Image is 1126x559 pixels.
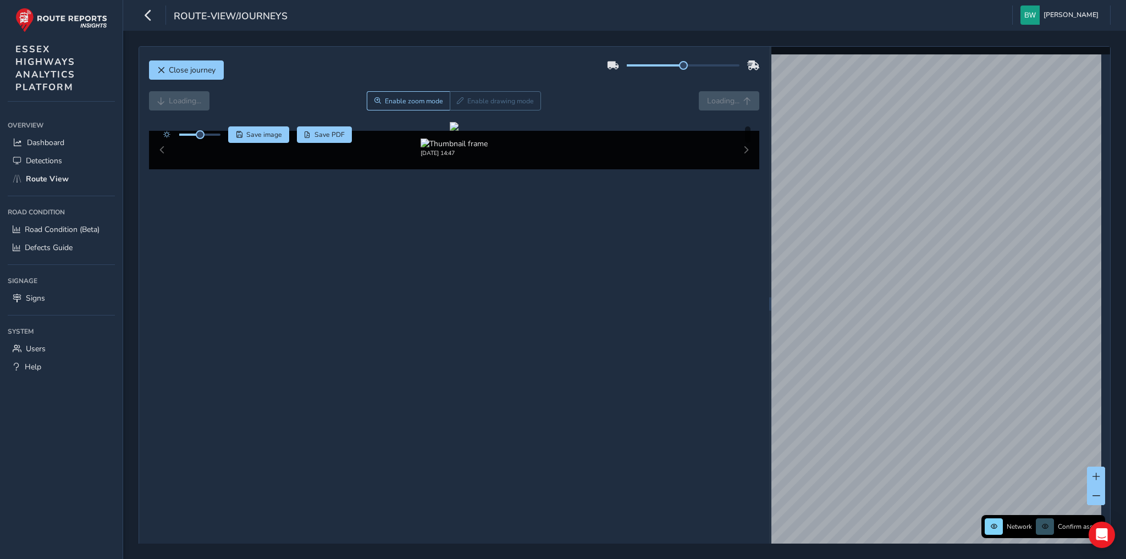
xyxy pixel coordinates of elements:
span: Help [25,362,41,372]
span: [PERSON_NAME] [1044,5,1099,25]
div: Overview [8,117,115,134]
span: Defects Guide [25,242,73,253]
div: Signage [8,273,115,289]
div: Road Condition [8,204,115,220]
span: Network [1007,522,1032,531]
span: Users [26,344,46,354]
div: Open Intercom Messenger [1089,522,1115,548]
span: Route View [26,174,69,184]
button: Close journey [149,60,224,80]
img: rr logo [15,8,107,32]
div: System [8,323,115,340]
span: Detections [26,156,62,166]
button: Zoom [367,91,450,110]
div: [DATE] 14:47 [421,149,488,157]
span: Dashboard [27,137,64,148]
span: Close journey [169,65,216,75]
span: Road Condition (Beta) [25,224,100,235]
a: Defects Guide [8,239,115,257]
a: Signs [8,289,115,307]
span: Confirm assets [1058,522,1102,531]
img: diamond-layout [1020,5,1040,25]
span: Signs [26,293,45,303]
span: Save image [246,130,282,139]
span: ESSEX HIGHWAYS ANALYTICS PLATFORM [15,43,75,93]
a: Road Condition (Beta) [8,220,115,239]
span: route-view/journeys [174,9,288,25]
a: Dashboard [8,134,115,152]
button: PDF [297,126,352,143]
span: Save PDF [314,130,345,139]
a: Detections [8,152,115,170]
button: Save [228,126,289,143]
a: Help [8,358,115,376]
button: [PERSON_NAME] [1020,5,1102,25]
a: Users [8,340,115,358]
span: Enable zoom mode [385,97,443,106]
img: Thumbnail frame [421,139,488,149]
a: Route View [8,170,115,188]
